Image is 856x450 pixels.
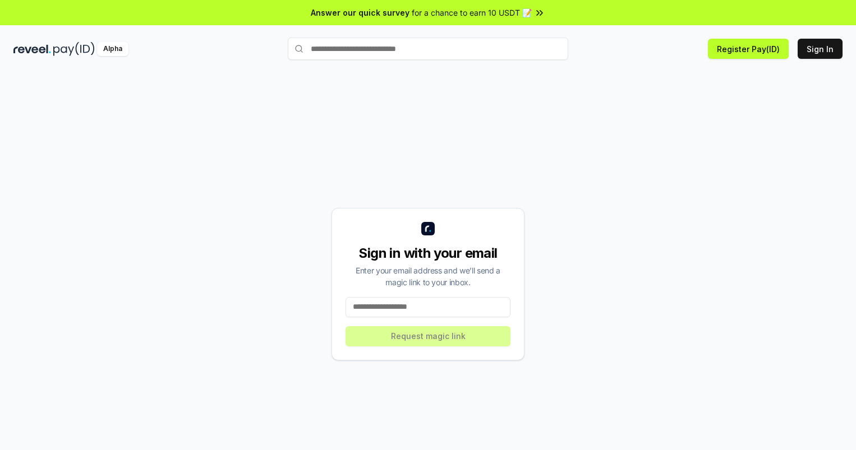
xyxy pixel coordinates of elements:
img: reveel_dark [13,42,51,56]
img: pay_id [53,42,95,56]
div: Alpha [97,42,128,56]
div: Sign in with your email [346,244,510,262]
button: Register Pay(ID) [708,39,789,59]
span: Answer our quick survey [311,7,409,18]
img: logo_small [421,222,435,235]
div: Enter your email address and we’ll send a magic link to your inbox. [346,265,510,288]
span: for a chance to earn 10 USDT 📝 [412,7,532,18]
button: Sign In [798,39,843,59]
